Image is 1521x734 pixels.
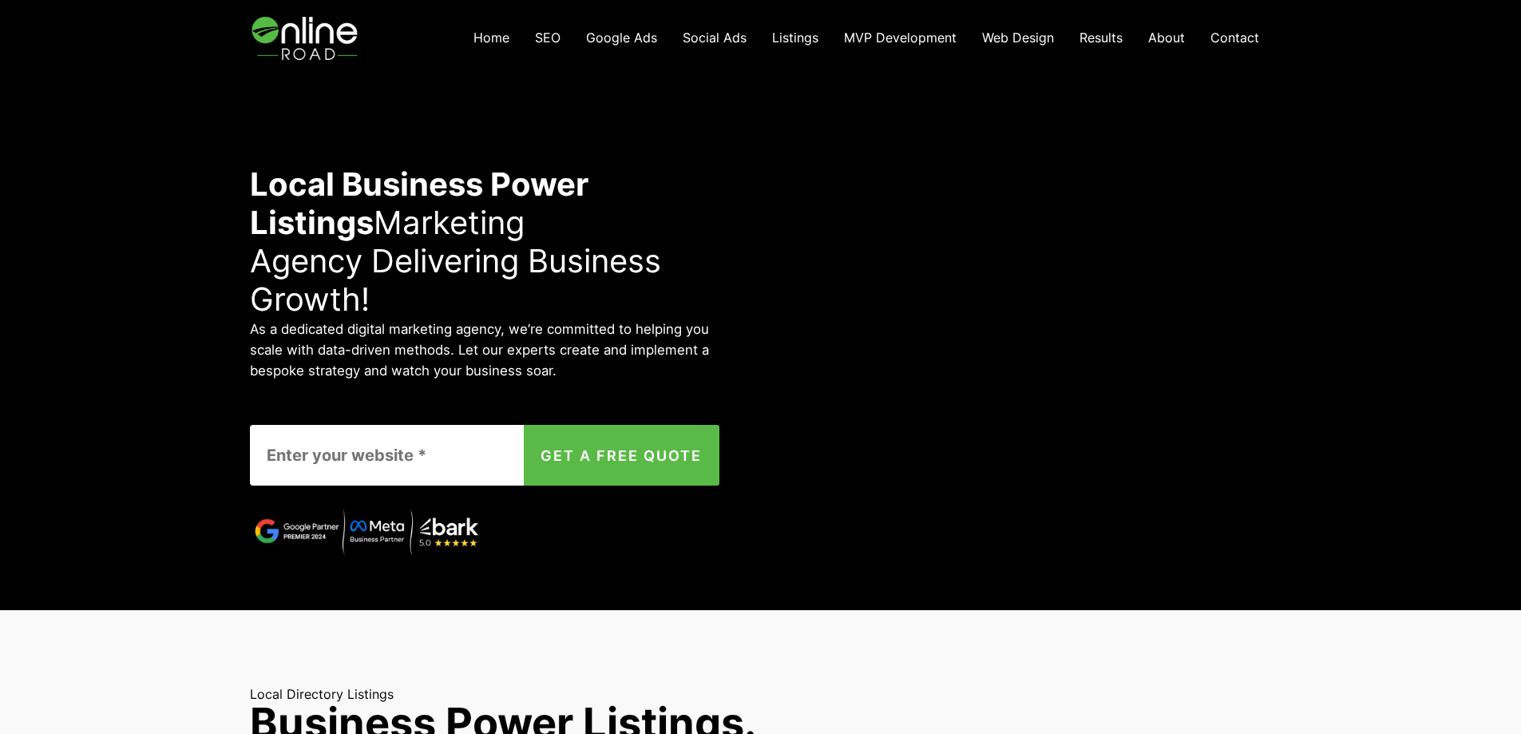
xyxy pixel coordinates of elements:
a: SEO [522,22,573,54]
strong: Local Business Power Listings [250,165,588,242]
a: Home [461,22,522,54]
a: Contact [1198,22,1272,54]
a: Results [1067,22,1135,54]
span: Google Ads [586,30,657,46]
a: Web Design [969,22,1067,54]
span: MVP Development [844,30,957,46]
p: As a dedicated digital marketing agency, we’re committed to helping you scale with data-driven me... [250,319,719,381]
h6: Local Directory Listings [250,687,761,702]
a: Listings [759,22,831,54]
span: Web Design [982,30,1054,46]
input: Enter your website * [250,425,557,486]
span: SEO [535,30,560,46]
a: MVP Development [831,22,969,54]
span: Results [1079,30,1123,46]
button: GET A FREE QUOTE [524,425,719,486]
span: Listings [772,30,818,46]
a: Google Ads [573,22,670,54]
span: Home [473,30,509,46]
span: Contact [1210,30,1259,46]
h1: Marketing Agency Delivering Business Growth! [250,127,719,319]
a: Social Ads [670,22,759,54]
form: Contact form [250,425,719,486]
span: Social Ads [683,30,747,46]
nav: Navigation [461,22,1272,54]
a: About [1135,22,1198,54]
span: About [1148,30,1185,46]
